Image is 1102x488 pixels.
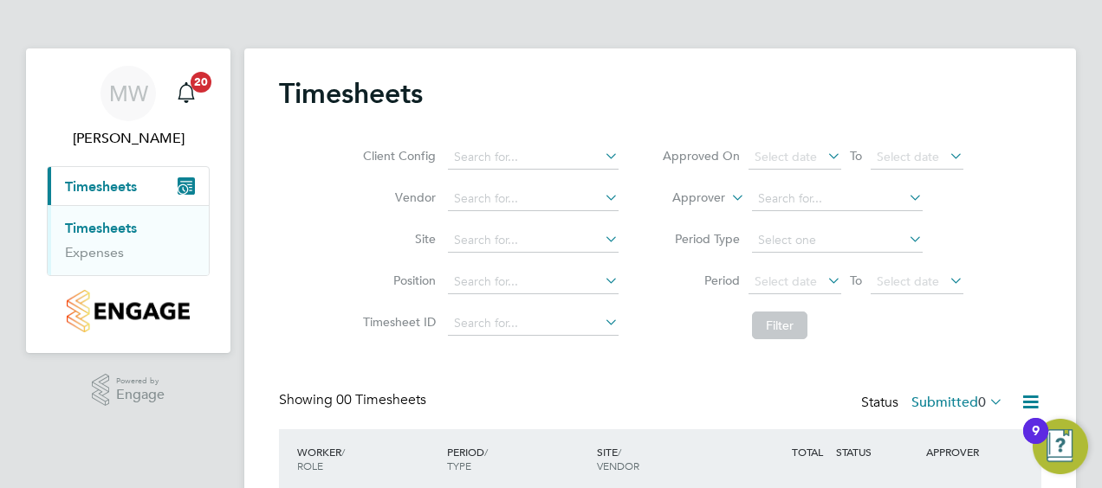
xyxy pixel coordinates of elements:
[922,436,1012,467] div: APPROVER
[877,149,939,164] span: Select date
[448,228,619,253] input: Search for...
[26,48,230,353] nav: Main navigation
[448,145,619,170] input: Search for...
[662,273,740,288] label: Period
[845,144,867,167] span: To
[47,128,210,149] span: Mike Walsh
[65,220,137,236] a: Timesheets
[47,290,210,332] a: Go to home page
[647,189,725,207] label: Approver
[447,459,471,472] span: TYPE
[116,388,165,402] span: Engage
[752,228,923,253] input: Select one
[48,205,209,275] div: Timesheets
[1033,419,1088,474] button: Open Resource Center, 9 new notifications
[358,231,436,247] label: Site
[861,391,1007,415] div: Status
[48,167,209,205] button: Timesheets
[593,436,742,481] div: SITE
[448,187,619,211] input: Search for...
[662,148,740,164] label: Approved On
[618,445,621,459] span: /
[109,82,148,105] span: MW
[67,290,189,332] img: countryside-properties-logo-retina.png
[65,178,137,195] span: Timesheets
[336,391,426,408] span: 00 Timesheets
[47,66,210,149] a: MW[PERSON_NAME]
[116,374,165,388] span: Powered by
[297,459,323,472] span: ROLE
[1032,431,1040,453] div: 9
[191,72,211,93] span: 20
[358,189,436,205] label: Vendor
[448,270,619,294] input: Search for...
[169,66,204,121] a: 20
[443,436,593,481] div: PERIOD
[877,273,939,289] span: Select date
[662,231,740,247] label: Period Type
[358,273,436,288] label: Position
[65,244,124,260] a: Expenses
[279,76,423,111] h2: Timesheets
[911,394,1003,411] label: Submitted
[293,436,443,481] div: WORKER
[792,445,823,459] span: TOTAL
[484,445,488,459] span: /
[752,187,923,211] input: Search for...
[845,269,867,292] span: To
[279,391,430,409] div: Showing
[341,445,345,459] span: /
[92,374,165,407] a: Powered byEngage
[448,311,619,336] input: Search for...
[755,273,817,289] span: Select date
[358,148,436,164] label: Client Config
[752,311,807,339] button: Filter
[978,394,986,411] span: 0
[358,314,436,330] label: Timesheet ID
[832,436,922,467] div: STATUS
[755,149,817,164] span: Select date
[597,459,639,472] span: VENDOR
